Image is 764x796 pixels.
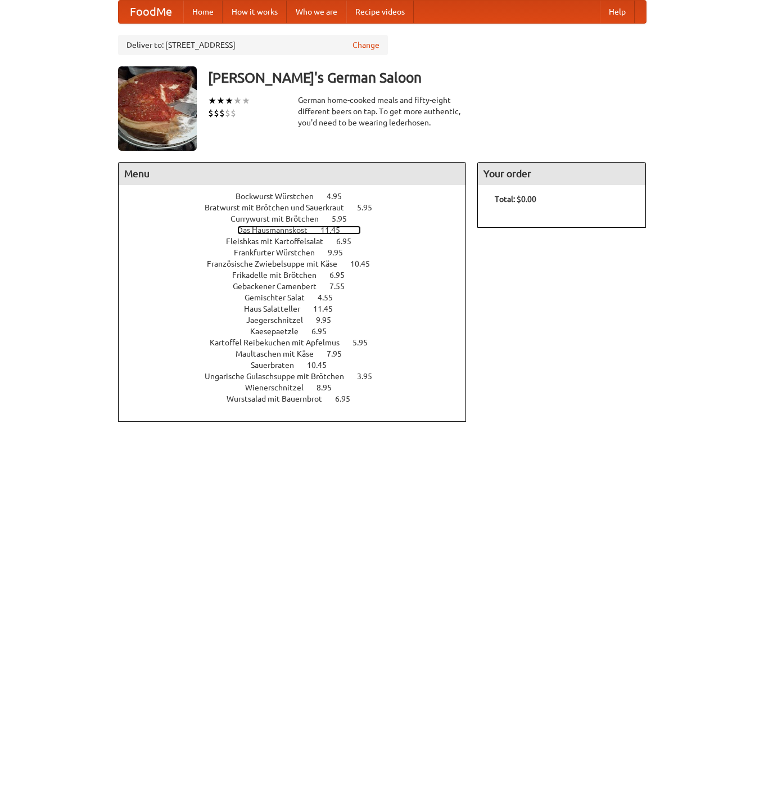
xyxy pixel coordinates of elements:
a: Change [352,39,379,51]
div: Deliver to: [STREET_ADDRESS] [118,35,388,55]
a: Kartoffel Reibekuchen mit Apfelmus 5.95 [210,338,388,347]
span: Gemischter Salat [245,293,316,302]
span: Wienerschnitzel [245,383,315,392]
span: Haus Salatteller [244,304,311,313]
img: angular.jpg [118,66,197,151]
span: 3.95 [357,372,383,381]
span: 4.55 [318,293,344,302]
span: 5.95 [332,214,358,223]
a: Fleishkas mit Kartoffelsalat 6.95 [226,237,372,246]
span: 8.95 [317,383,343,392]
a: Jaegerschnitzel 9.95 [246,316,352,325]
a: Currywurst mit Brötchen 5.95 [230,214,368,223]
span: 6.95 [336,237,363,246]
a: Gemischter Salat 4.55 [245,293,354,302]
li: $ [208,107,214,119]
a: Help [600,1,635,23]
span: Kaesepaetzle [250,327,310,336]
a: Ungarische Gulaschsuppe mit Brötchen 3.95 [205,372,393,381]
li: ★ [242,95,250,107]
a: Sauerbraten 10.45 [251,361,347,370]
a: Wienerschnitzel 8.95 [245,383,352,392]
span: Bockwurst Würstchen [236,192,325,201]
span: Frankfurter Würstchen [234,248,326,257]
span: Frikadelle mit Brötchen [232,271,328,280]
a: Haus Salatteller 11.45 [244,304,354,313]
span: 7.95 [327,349,353,358]
h3: [PERSON_NAME]'s German Saloon [208,66,647,89]
li: $ [230,107,236,119]
a: FoodMe [119,1,183,23]
span: Wurstsalad mit Bauernbrot [227,394,333,403]
span: Französische Zwiebelsuppe mit Käse [207,259,349,268]
div: German home-cooked meals and fifty-eight different beers on tap. To get more authentic, you'd nee... [298,95,467,128]
span: 5.95 [352,338,379,347]
span: Fleishkas mit Kartoffelsalat [226,237,334,246]
li: ★ [225,95,233,107]
a: Bratwurst mit Brötchen und Sauerkraut 5.95 [205,203,393,212]
span: Ungarische Gulaschsuppe mit Brötchen [205,372,355,381]
span: 10.45 [307,361,338,370]
li: $ [225,107,230,119]
a: Home [183,1,223,23]
span: 6.95 [335,394,361,403]
li: $ [219,107,225,119]
h4: Menu [119,163,466,185]
span: Sauerbraten [251,361,305,370]
a: Das Hausmannskost 11.45 [237,226,361,235]
span: Gebackener Camenbert [233,282,328,291]
span: 9.95 [328,248,354,257]
span: Currywurst mit Brötchen [230,214,330,223]
span: 6.95 [311,327,338,336]
span: 6.95 [329,271,356,280]
a: Recipe videos [346,1,414,23]
span: Jaegerschnitzel [246,316,314,325]
span: Bratwurst mit Brötchen und Sauerkraut [205,203,355,212]
li: ★ [208,95,216,107]
li: $ [214,107,219,119]
span: 11.45 [313,304,344,313]
li: ★ [216,95,225,107]
span: 10.45 [350,259,381,268]
span: 11.45 [320,226,351,235]
a: Maultaschen mit Käse 7.95 [236,349,363,358]
a: Gebackener Camenbert 7.55 [233,282,365,291]
a: Wurstsalad mit Bauernbrot 6.95 [227,394,371,403]
a: Kaesepaetzle 6.95 [250,327,347,336]
a: Who we are [287,1,346,23]
span: Das Hausmannskost [237,226,319,235]
b: Total: $0.00 [495,195,536,204]
span: 9.95 [316,316,342,325]
a: Frikadelle mit Brötchen 6.95 [232,271,365,280]
a: Bockwurst Würstchen 4.95 [236,192,363,201]
span: 4.95 [327,192,353,201]
a: Frankfurter Würstchen 9.95 [234,248,364,257]
li: ★ [233,95,242,107]
span: 5.95 [357,203,383,212]
a: Französische Zwiebelsuppe mit Käse 10.45 [207,259,391,268]
a: How it works [223,1,287,23]
span: Maultaschen mit Käse [236,349,325,358]
span: Kartoffel Reibekuchen mit Apfelmus [210,338,351,347]
span: 7.55 [329,282,356,291]
h4: Your order [478,163,645,185]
